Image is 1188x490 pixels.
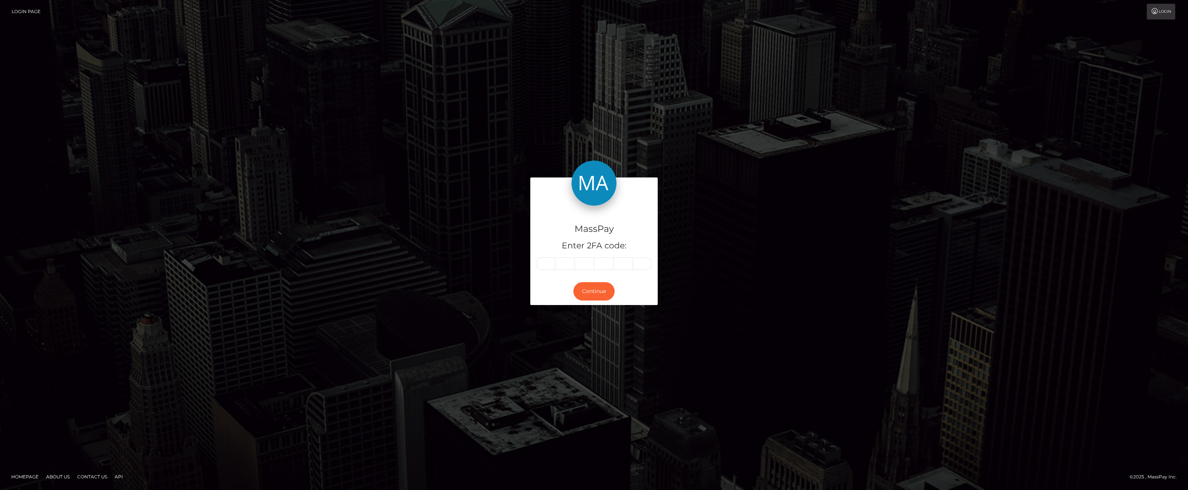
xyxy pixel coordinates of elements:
img: MassPay [572,161,616,206]
a: Contact Us [74,471,110,482]
a: Login Page [12,4,40,20]
a: About Us [43,471,73,482]
a: API [112,471,126,482]
h4: MassPay [536,222,652,236]
a: Homepage [8,471,42,482]
a: Login [1147,4,1175,20]
h5: Enter 2FA code: [536,240,652,252]
button: Continue [573,282,615,301]
div: © 2025 , MassPay Inc. [1130,473,1182,481]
